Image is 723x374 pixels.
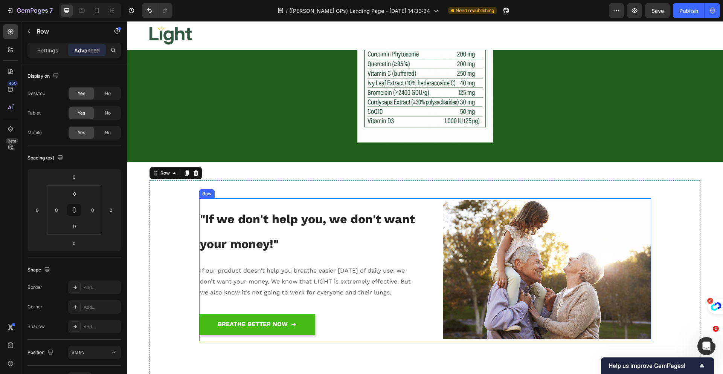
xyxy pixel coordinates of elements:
[72,349,84,355] span: Static
[27,71,60,81] div: Display on
[84,323,119,330] div: Add...
[697,337,715,355] iframe: Intercom live chat
[87,204,98,216] input: 0px
[27,153,65,163] div: Spacing (px)
[67,238,82,249] input: 0
[74,46,100,54] p: Advanced
[3,3,56,18] button: 7
[51,204,62,216] input: 0px
[609,361,706,370] button: Show survey - Help us improve GemPages!
[73,191,288,230] span: "If we don't help you, we don't want your money!"
[27,303,43,310] div: Corner
[73,244,292,277] p: If our product doesn’t help you breathe easier [DATE] of daily use, we don’t want your money. We ...
[609,362,697,369] span: Help us improve GemPages!
[32,204,43,216] input: 0
[67,171,82,182] input: 0
[27,323,45,330] div: Shadow
[105,204,117,216] input: 0
[27,110,41,116] div: Tablet
[32,149,44,155] div: Row
[49,6,53,15] p: 7
[68,346,121,359] button: Static
[679,7,698,15] div: Publish
[27,348,55,358] div: Position
[286,7,288,15] span: /
[67,221,82,232] input: 0px
[142,3,172,18] div: Undo/Redo
[27,90,45,97] div: Desktop
[673,3,705,18] button: Publish
[84,284,119,291] div: Add...
[456,7,494,14] span: Need republishing
[37,27,101,36] p: Row
[713,326,719,332] span: 1
[27,129,42,136] div: Mobile
[91,299,161,307] strong: BREATHE BETTER NOW
[651,8,664,14] span: Save
[27,265,52,275] div: Shape
[27,284,42,291] div: Border
[105,90,111,97] span: No
[72,293,188,314] a: BREATHE BETTER NOW
[6,138,18,144] div: Beta
[78,129,85,136] span: Yes
[84,304,119,311] div: Add...
[37,46,58,54] p: Settings
[7,80,18,86] div: 450
[67,188,82,199] input: 0px
[105,110,111,116] span: No
[289,7,430,15] span: ([PERSON_NAME] GPs) Landing Page - [DATE] 14:39:34
[316,179,524,318] img: gempages_583816560389391171-3aae0381-459b-4616-bcec-4cd379c73357.gif
[127,21,723,374] iframe: Design area
[78,90,85,97] span: Yes
[105,129,111,136] span: No
[78,110,85,116] span: Yes
[645,3,670,18] button: Save
[74,169,86,176] div: Row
